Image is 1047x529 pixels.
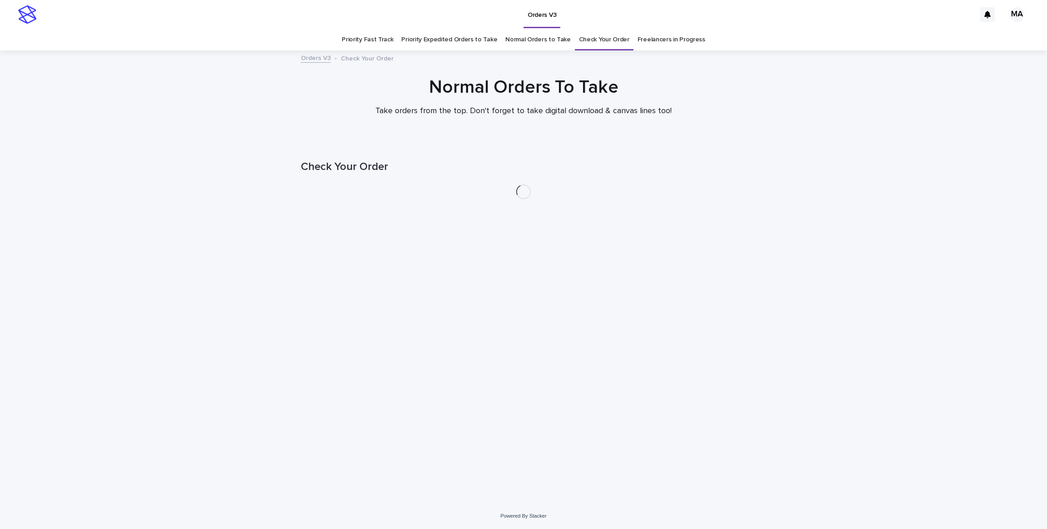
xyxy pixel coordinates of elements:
a: Priority Fast Track [342,29,393,50]
p: Take orders from the top. Don't forget to take digital download & canvas lines too! [342,106,705,116]
a: Powered By Stacker [500,513,546,519]
h1: Check Your Order [301,160,746,174]
a: Priority Expedited Orders to Take [401,29,497,50]
a: Check Your Order [579,29,629,50]
a: Normal Orders to Take [505,29,571,50]
a: Orders V3 [301,52,331,63]
div: MA [1010,7,1024,22]
p: Check Your Order [341,53,394,63]
img: stacker-logo-s-only.png [18,5,36,24]
h1: Normal Orders To Take [301,76,746,98]
a: Freelancers in Progress [638,29,705,50]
